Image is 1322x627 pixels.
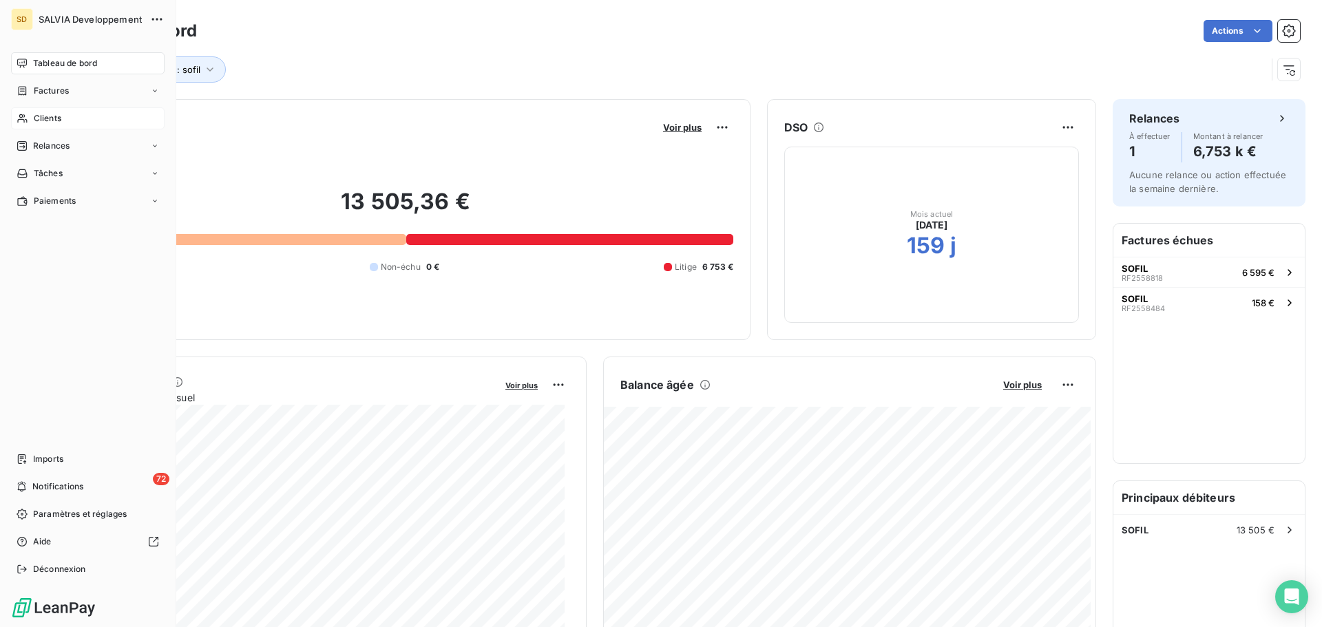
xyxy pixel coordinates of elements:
span: Tableau de bord [33,57,97,70]
span: À effectuer [1129,132,1171,140]
span: Voir plus [505,381,538,390]
span: Aide [33,535,52,548]
span: 158 € [1252,297,1274,308]
span: SOFIL [1122,293,1148,304]
h2: 13 505,36 € [78,188,733,229]
h6: Balance âgée [620,376,694,393]
button: SOFILRF25588186 595 € [1113,257,1305,287]
span: Paramètres et réglages [33,508,127,520]
img: Logo LeanPay [11,597,96,619]
span: Imports [33,453,63,465]
h6: Factures échues [1113,224,1305,257]
button: Actions [1204,20,1272,42]
span: Voir plus [663,122,702,133]
a: Aide [11,531,165,553]
span: Déconnexion [33,563,86,575]
span: [DATE] [916,218,948,232]
span: Clients [34,112,61,125]
button: Voir plus [659,121,706,134]
span: Litige [675,261,697,273]
span: SOFIL [1122,524,1148,535]
button: SOFILRF2558484158 € [1113,287,1305,317]
span: Voir plus [1003,379,1042,390]
span: 72 [153,473,169,485]
span: Montant à relancer [1193,132,1263,140]
span: Mois actuel [910,210,954,218]
span: 6 753 € [702,261,733,273]
span: Non-échu [381,261,421,273]
h6: Relances [1129,110,1179,127]
span: Factures [34,85,69,97]
span: RF2558484 [1122,304,1165,312]
span: RF2558818 [1122,274,1163,282]
h6: DSO [784,119,808,136]
h4: 1 [1129,140,1171,162]
span: Paiements [34,195,76,207]
span: 0 € [426,261,439,273]
span: Relances [33,140,70,152]
span: Tâches [34,167,63,180]
h4: 6,753 k € [1193,140,1263,162]
h2: 159 [907,232,945,259]
span: SOFIL [1122,263,1148,274]
span: Notifications [32,480,83,493]
h6: Principaux débiteurs [1113,481,1305,514]
h2: j [950,232,956,259]
button: Voir plus [999,379,1046,391]
button: Voir plus [501,379,542,391]
div: Open Intercom Messenger [1275,580,1308,613]
div: SD [11,8,33,30]
span: SALVIA Developpement [39,14,142,25]
button: Client : sofil [129,56,226,83]
span: 6 595 € [1242,267,1274,278]
span: Aucune relance ou action effectuée la semaine dernière. [1129,169,1286,194]
span: 13 505 € [1237,524,1274,535]
span: Chiffre d'affaires mensuel [78,390,496,405]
